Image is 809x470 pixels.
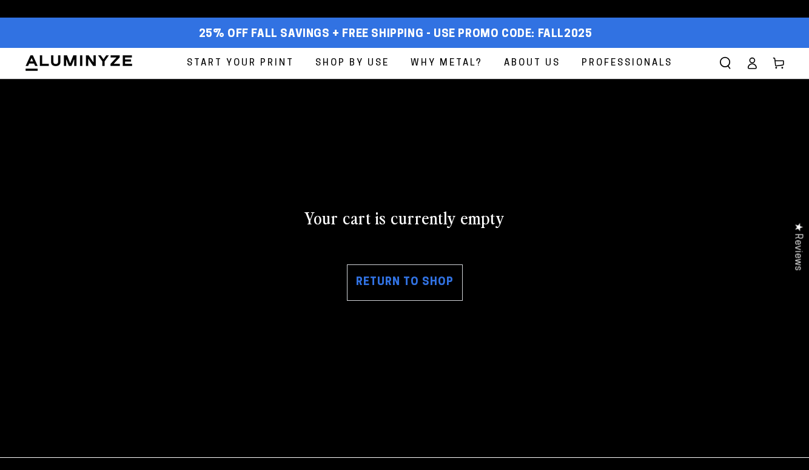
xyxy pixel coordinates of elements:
[495,48,569,79] a: About Us
[401,48,492,79] a: Why Metal?
[786,213,809,280] div: Click to open Judge.me floating reviews tab
[24,54,133,72] img: Aluminyze
[712,50,739,76] summary: Search our site
[315,55,389,72] span: Shop By Use
[411,55,483,72] span: Why Metal?
[306,48,398,79] a: Shop By Use
[178,48,303,79] a: Start Your Print
[504,55,560,72] span: About Us
[24,206,785,228] h2: Your cart is currently empty
[187,55,294,72] span: Start Your Print
[347,264,463,301] a: Return to shop
[572,48,682,79] a: Professionals
[199,28,592,41] span: 25% off FALL Savings + Free Shipping - Use Promo Code: FALL2025
[582,55,673,72] span: Professionals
